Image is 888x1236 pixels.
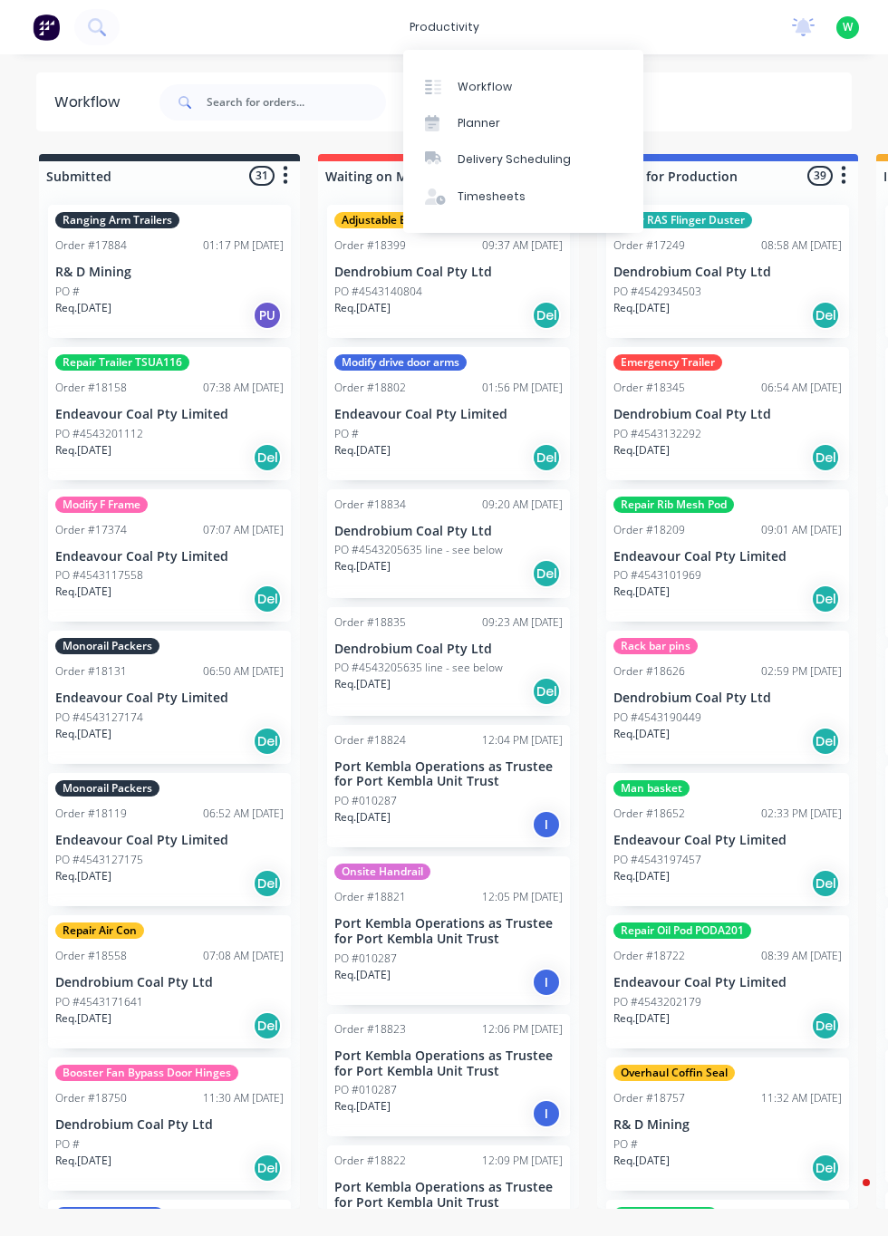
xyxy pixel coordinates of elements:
[811,584,840,613] div: Del
[55,780,159,797] div: Monorail Packers
[334,642,563,657] p: Dendrobium Coal Pty Ltd
[55,638,159,654] div: Monorail Packers
[55,663,127,680] div: Order #18131
[613,522,685,538] div: Order #18209
[761,1090,842,1106] div: 11:32 AM [DATE]
[203,237,284,254] div: 01:17 PM [DATE]
[55,726,111,742] p: Req. [DATE]
[327,856,570,1005] div: Onsite HandrailOrder #1882112:05 PM [DATE]Port Kembla Operations as Trustee for Port Kembla Unit ...
[334,380,406,396] div: Order #18802
[55,442,111,459] p: Req. [DATE]
[55,1090,127,1106] div: Order #18750
[55,710,143,726] p: PO #4543127174
[334,354,467,371] div: Modify drive door arms
[334,967,391,983] p: Req. [DATE]
[811,869,840,898] div: Del
[613,407,842,422] p: Dendrobium Coal Pty Ltd
[532,1099,561,1128] div: I
[48,205,291,338] div: Ranging Arm TrailersOrder #1788401:17 PM [DATE]R& D MiningPO #Req.[DATE]PU
[55,948,127,964] div: Order #18558
[458,151,571,168] div: Delivery Scheduling
[334,237,406,254] div: Order #18399
[253,584,282,613] div: Del
[458,79,512,95] div: Workflow
[253,301,282,330] div: PU
[606,347,849,480] div: Emergency TrailerOrder #1834506:54 AM [DATE]Dendrobium Coal Pty LtdPO #4543132292Req.[DATE]Del
[48,1057,291,1191] div: Booster Fan Bypass Door HingesOrder #1875011:30 AM [DATE]Dendrobium Coal Pty LtdPO #Req.[DATE]Del
[811,443,840,472] div: Del
[613,975,842,990] p: Endeavour Coal Pty Limited
[613,852,701,868] p: PO #4543197457
[55,584,111,600] p: Req. [DATE]
[606,773,849,906] div: Man basketOrder #1865202:33 PM [DATE]Endeavour Coal Pty LimitedPO #4543197457Req.[DATE]Del
[532,810,561,839] div: I
[403,105,643,141] a: Planner
[613,1117,842,1133] p: R& D Mining
[613,994,701,1010] p: PO #4543202179
[458,115,500,131] div: Planner
[203,1090,284,1106] div: 11:30 AM [DATE]
[55,690,284,706] p: Endeavour Coal Pty Limited
[401,14,488,41] div: productivity
[48,773,291,906] div: Monorail PackersOrder #1811906:52 AM [DATE]Endeavour Coal Pty LimitedPO #4543127175Req.[DATE]Del
[403,179,643,215] a: Timesheets
[327,347,570,480] div: Modify drive door armsOrder #1880201:56 PM [DATE]Endeavour Coal Pty LimitedPO #Req.[DATE]Del
[613,380,685,396] div: Order #18345
[334,558,391,575] p: Req. [DATE]
[613,354,722,371] div: Emergency Trailer
[327,607,570,716] div: Order #1883509:23 AM [DATE]Dendrobium Coal Pty LtdPO #4543205635 line - see belowReq.[DATE]Del
[253,1154,282,1183] div: Del
[334,407,563,422] p: Endeavour Coal Pty Limited
[55,380,127,396] div: Order #18158
[334,660,503,676] p: PO #4543205635 line - see below
[482,1153,563,1169] div: 12:09 PM [DATE]
[55,1207,164,1223] div: Modify Dog Trailer
[55,833,284,848] p: Endeavour Coal Pty Limited
[55,852,143,868] p: PO #4543127175
[253,443,282,472] div: Del
[761,522,842,538] div: 09:01 AM [DATE]
[334,497,406,513] div: Order #18834
[334,864,430,880] div: Onsite Handrail
[55,994,143,1010] p: PO #4543171641
[203,948,284,964] div: 07:08 AM [DATE]
[334,759,563,790] p: Port Kembla Operations as Trustee for Port Kembla Unit Trust
[482,889,563,905] div: 12:05 PM [DATE]
[613,1010,670,1027] p: Req. [DATE]
[482,614,563,631] div: 09:23 AM [DATE]
[253,869,282,898] div: Del
[334,889,406,905] div: Order #18821
[613,265,842,280] p: Dendrobium Coal Pty Ltd
[55,407,284,422] p: Endeavour Coal Pty Limited
[458,188,526,205] div: Timesheets
[55,237,127,254] div: Order #17884
[606,489,849,623] div: Repair Rib Mesh PodOrder #1820909:01 AM [DATE]Endeavour Coal Pty LimitedPO #4543101969Req.[DATE]Del
[55,567,143,584] p: PO #4543117558
[334,1180,563,1211] p: Port Kembla Operations as Trustee for Port Kembla Unit Trust
[327,489,570,598] div: Order #1883409:20 AM [DATE]Dendrobium Coal Pty LtdPO #4543205635 line - see belowReq.[DATE]Del
[613,922,751,939] div: Repair Oil Pod PODA201
[327,1014,570,1137] div: Order #1882312:06 PM [DATE]Port Kembla Operations as Trustee for Port Kembla Unit TrustPO #010287...
[48,489,291,623] div: Modify F FrameOrder #1737407:07 AM [DATE]Endeavour Coal Pty LimitedPO #4543117558Req.[DATE]Del
[606,205,849,338] div: New RAS Flinger DusterOrder #1724908:58 AM [DATE]Dendrobium Coal Pty LtdPO #4542934503Req.[DATE]Del
[334,284,422,300] p: PO #4543140804
[334,426,359,442] p: PO #
[613,584,670,600] p: Req. [DATE]
[532,968,561,997] div: I
[55,1136,80,1153] p: PO #
[606,1057,849,1191] div: Overhaul Coffin SealOrder #1875711:32 AM [DATE]R& D MiningPO #Req.[DATE]Del
[811,727,840,756] div: Del
[482,497,563,513] div: 09:20 AM [DATE]
[811,1011,840,1040] div: Del
[48,347,291,480] div: Repair Trailer TSUA116Order #1815807:38 AM [DATE]Endeavour Coal Pty LimitedPO #4543201112Req.[DAT...
[826,1174,870,1218] iframe: Intercom live chat
[334,676,391,692] p: Req. [DATE]
[55,806,127,822] div: Order #18119
[613,780,690,797] div: Man basket
[207,84,386,121] input: Search for orders...
[613,567,701,584] p: PO #4543101969
[327,725,570,848] div: Order #1882412:04 PM [DATE]Port Kembla Operations as Trustee for Port Kembla Unit TrustPO #010287...
[613,806,685,822] div: Order #18652
[613,948,685,964] div: Order #18722
[761,948,842,964] div: 08:39 AM [DATE]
